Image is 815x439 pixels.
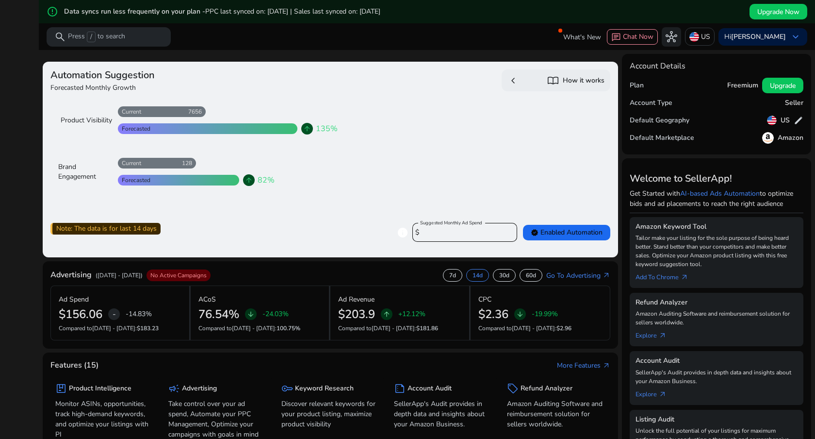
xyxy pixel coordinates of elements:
[397,227,408,238] span: info
[383,310,391,318] span: arrow_upward
[113,308,116,320] span: -
[394,383,406,394] span: summarize
[762,132,774,144] img: amazon.svg
[87,32,96,42] span: /
[473,271,483,279] p: 14d
[198,307,239,321] h2: 76.54%
[794,116,803,125] span: edit
[54,31,66,43] span: search
[182,159,196,167] div: 128
[58,116,112,125] div: Product Visibility
[96,271,143,280] p: ([DATE] - [DATE])
[531,229,538,236] span: verified
[557,360,610,371] a: More Featuresarrow_outward
[507,399,605,429] p: Amazon Auditing Software and reimbursement solution for sellers worldwide.
[630,173,803,185] h3: Welcome to SellerApp!
[785,99,803,107] h5: Seller
[636,309,798,327] p: Amazon Auditing Software and reimbursement solution for sellers worldwide.
[415,228,419,237] span: $
[58,162,112,182] div: Brand Engagement
[262,311,289,318] p: -24.03%
[532,311,558,318] p: -19.99%
[531,227,603,237] span: Enabled Automation
[64,8,380,16] h5: Data syncs run less frequently on your plan -
[757,7,799,17] span: Upgrade Now
[507,75,519,86] span: chevron_left
[790,31,801,43] span: keyboard_arrow_down
[50,69,326,81] h3: Automation Suggestion
[188,108,206,116] div: 7656
[198,294,216,304] p: ACoS
[126,311,152,318] p: -14.83%
[778,134,803,142] h5: Amazon
[281,399,380,429] p: Discover relevant keywords for your product listing, maximize product visibility
[563,77,604,85] h5: How it works
[245,176,253,184] span: arrow_upward
[198,324,322,333] p: Compared to :
[50,270,92,280] h4: Advertising
[630,134,694,142] h5: Default Marketplace
[607,29,658,45] button: chatChat Now
[407,385,452,393] h5: Account Audit
[659,390,667,398] span: arrow_outward
[636,386,674,399] a: Explorearrow_outward
[50,361,98,370] h4: Features (15)
[59,324,181,333] p: Compared to :
[680,189,760,198] a: AI-based Ads Automation
[182,385,217,393] h5: Advertising
[724,34,786,40] p: Hi
[731,32,786,41] b: [PERSON_NAME]
[636,234,798,269] p: Tailor make your listing for the sole purpose of being heard better. Stand better than your compe...
[556,324,571,332] span: $2.96
[59,307,102,321] h2: $156.06
[232,324,275,332] span: [DATE] - [DATE]
[478,294,491,304] p: CPC
[636,368,798,386] p: SellerApp's Audit provides in depth data and insights about your Amazon Business.
[50,223,161,235] div: Note: The data is for last 14 days
[205,7,380,16] span: PPC last synced on: [DATE] | Sales last synced on: [DATE]
[781,117,790,125] h5: US
[767,116,777,125] img: us.svg
[636,269,696,282] a: Add To Chrome
[50,83,326,93] h4: Forecasted Monthly Growth
[150,271,207,279] span: No Active Campaigns
[118,176,150,184] div: Forecasted
[303,125,311,133] span: arrow_upward
[247,310,255,318] span: arrow_downward
[659,332,667,339] span: arrow_outward
[689,32,699,42] img: us.svg
[636,416,798,424] h5: Listing Audit
[68,32,125,42] p: Press to search
[118,125,150,133] div: Forecasted
[630,117,689,125] h5: Default Geography
[499,271,509,279] p: 30d
[258,174,275,186] span: 82%
[623,32,653,41] span: Chat Now
[636,223,798,231] h5: Amazon Keyword Tool
[512,324,555,332] span: [DATE] - [DATE]
[727,82,758,90] h5: Freemium
[118,108,141,116] div: Current
[526,271,536,279] p: 60d
[338,307,375,321] h2: $203.9
[69,385,131,393] h5: Product Intelligence
[681,273,688,281] span: arrow_outward
[770,81,796,91] span: Upgrade
[394,399,492,429] p: SellerApp's Audit provides in depth data and insights about your Amazon Business.
[92,324,135,332] span: [DATE] - [DATE]
[701,28,710,45] p: US
[316,123,338,135] span: 135%
[295,385,354,393] h5: Keyword Research
[603,362,610,370] span: arrow_outward
[630,82,644,90] h5: Plan
[762,78,803,93] button: Upgrade
[636,299,798,307] h5: Refund Analyzer
[478,324,603,333] p: Compared to :
[636,357,798,365] h5: Account Audit
[55,383,67,394] span: package
[398,311,425,318] p: +12.12%
[603,271,610,279] span: arrow_outward
[372,324,415,332] span: [DATE] - [DATE]
[547,75,559,86] span: import_contacts
[137,324,159,332] span: $183.23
